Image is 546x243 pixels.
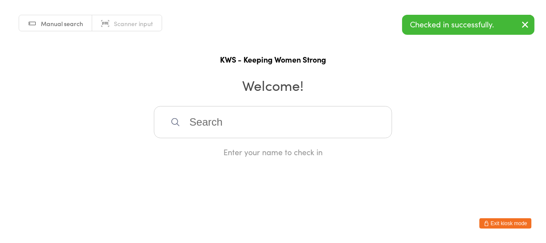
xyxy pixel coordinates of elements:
[114,19,153,28] span: Scanner input
[402,15,535,35] div: Checked in successfully.
[154,106,392,138] input: Search
[9,75,537,95] h2: Welcome!
[154,146,392,157] div: Enter your name to check in
[479,218,532,229] button: Exit kiosk mode
[41,19,83,28] span: Manual search
[9,54,537,65] h1: KWS - Keeping Women Strong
